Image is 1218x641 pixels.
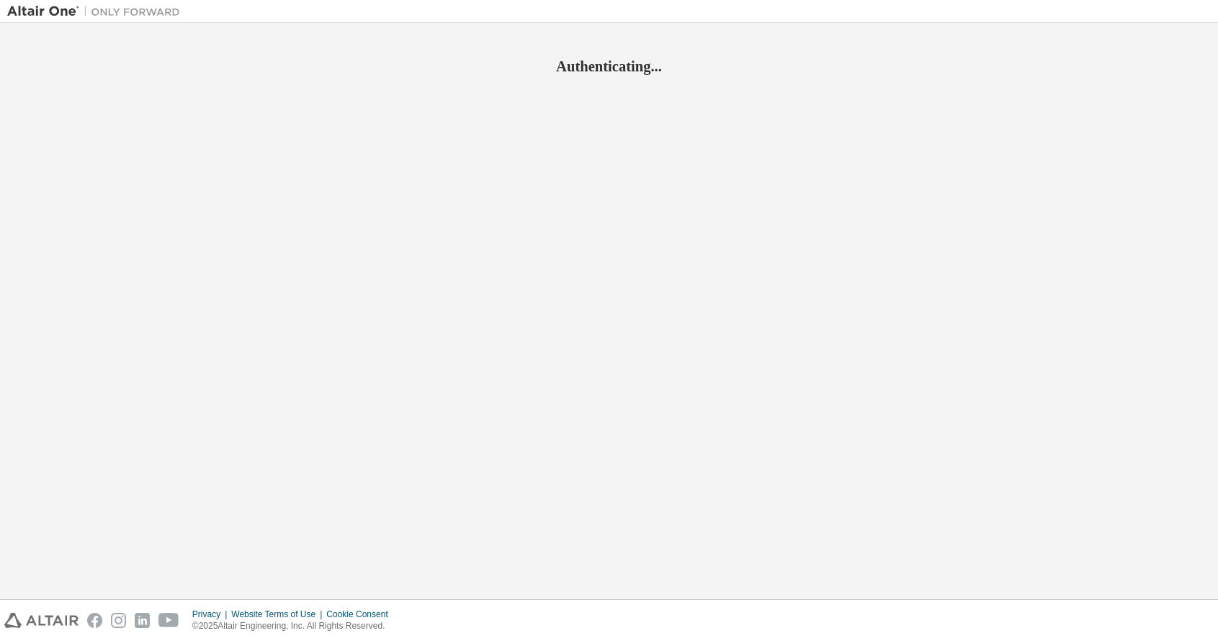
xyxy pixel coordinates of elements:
[326,609,396,620] div: Cookie Consent
[192,609,231,620] div: Privacy
[158,613,179,628] img: youtube.svg
[4,613,79,628] img: altair_logo.svg
[7,57,1211,76] h2: Authenticating...
[7,4,187,19] img: Altair One
[87,613,102,628] img: facebook.svg
[231,609,326,620] div: Website Terms of Use
[192,620,397,632] p: © 2025 Altair Engineering, Inc. All Rights Reserved.
[111,613,126,628] img: instagram.svg
[135,613,150,628] img: linkedin.svg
